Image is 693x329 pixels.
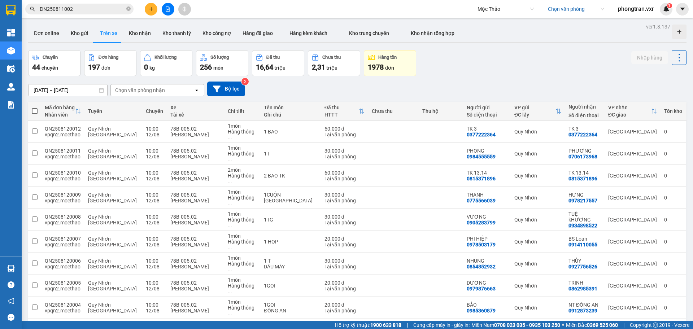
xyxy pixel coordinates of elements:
div: Thu hộ [422,108,460,114]
div: DƯƠNG [467,280,507,286]
div: TK 13.14 [467,170,507,176]
button: Kho thanh lý [157,25,197,42]
span: ... [228,135,232,140]
button: Đơn hàng197đơn [84,50,136,76]
div: QN2508120011 [45,148,81,154]
strong: 1900 633 818 [370,322,401,328]
button: file-add [162,3,174,16]
div: 10:00 [146,280,163,286]
div: QN2508120004 [45,302,81,308]
span: ... [228,201,232,206]
strong: 0708 023 035 - 0935 103 250 [494,322,560,328]
div: Quy Nhơn [514,261,561,267]
div: 78B-005.02 [170,170,220,176]
span: ... [228,289,232,294]
th: Toggle SortBy [321,102,369,121]
div: THANH [467,192,507,198]
div: 20.000 đ [324,236,365,242]
div: 60.000 đ [324,170,365,176]
span: triệu [326,65,337,71]
span: question-circle [8,281,14,288]
div: 10:00 [146,258,163,264]
span: triệu [274,65,286,71]
span: Quy Nhơn - [GEOGRAPHIC_DATA] [88,192,137,203]
div: 0815371896 [568,176,597,181]
div: 0 [664,173,682,179]
div: [PERSON_NAME] [170,242,220,247]
div: [PERSON_NAME] [170,198,220,203]
div: vpqn2.mocthao [45,198,81,203]
span: 0 [144,63,148,71]
div: [GEOGRAPHIC_DATA] [608,283,657,289]
div: 0862985391 [568,286,597,291]
div: QN2508120012 [45,126,81,132]
div: vpqn2.mocthao [45,286,81,291]
div: 1 món [228,145,257,151]
div: [GEOGRAPHIC_DATA] [608,239,657,245]
span: Quy Nhơn - [GEOGRAPHIC_DATA] [88,126,137,137]
div: Quy Nhơn [514,195,561,201]
button: Kho công nợ [197,25,237,42]
div: 0927756526 [568,264,597,269]
span: Quy Nhơn - [GEOGRAPHIC_DATA] [88,214,137,225]
div: [GEOGRAPHIC_DATA] [608,305,657,311]
div: Số điện thoại [568,113,601,118]
div: 12/08 [146,264,163,269]
div: 1TG [264,217,317,223]
div: ver 1.8.137 [646,23,670,31]
div: 0934898522 [568,223,597,228]
div: Đã thu [266,55,280,60]
div: HƯNG [568,192,601,198]
span: Mộc Thảo [478,4,534,14]
button: Bộ lọc [207,82,245,96]
div: Đơn hàng [99,55,118,60]
div: Hàng thông thường [228,173,257,184]
div: Hàng thông thường [228,239,257,250]
div: [GEOGRAPHIC_DATA] [608,173,657,179]
div: Chuyến [146,108,163,114]
span: Quy Nhơn - [GEOGRAPHIC_DATA] [88,302,137,313]
div: Số điện thoại [467,112,507,118]
div: Đã thu [324,105,359,110]
div: Hàng thông thường [228,151,257,162]
div: 0985360879 [467,308,496,313]
div: Tuyến [88,108,139,114]
div: Quy Nhơn [514,283,561,289]
span: ... [228,179,232,184]
div: 0914110055 [568,242,597,247]
span: | [407,321,408,329]
span: Quy Nhơn - [GEOGRAPHIC_DATA] [88,170,137,181]
div: Ghi chú [264,112,317,118]
div: PHI HIỆP [467,236,507,242]
div: 1 HOP [264,239,317,245]
div: Chưa thu [322,55,341,60]
div: Hàng thông thường [228,261,257,272]
span: Cung cấp máy in - giấy in: [413,321,470,329]
button: Kho gửi [65,25,94,42]
div: vpqn2.mocthao [45,264,81,269]
div: QN2508120007 [45,236,81,242]
div: Tại văn phòng [324,286,365,291]
div: 50.000 đ [324,126,365,132]
div: 20.000 đ [324,280,365,286]
div: 30.000 đ [324,192,365,198]
div: vpqn2.mocthao [45,132,81,137]
img: logo-vxr [6,5,16,16]
div: 10:00 [146,148,163,154]
div: TRINH [568,280,601,286]
button: plus [145,3,157,16]
span: Kho trung chuyển [349,30,389,36]
div: THỦY [568,258,601,264]
button: Khối lượng0kg [140,50,192,76]
span: ... [228,311,232,316]
button: Kho nhận [123,25,157,42]
div: TK 13.14 [568,170,601,176]
div: [PERSON_NAME] [170,132,220,137]
div: [GEOGRAPHIC_DATA] [608,261,657,267]
span: aim [182,6,187,12]
div: [PERSON_NAME] [170,286,220,291]
div: DẦU MÁY [264,264,317,269]
img: warehouse-icon [7,65,15,73]
div: 1GOI [264,302,317,308]
div: Quy Nhơn [514,217,561,223]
